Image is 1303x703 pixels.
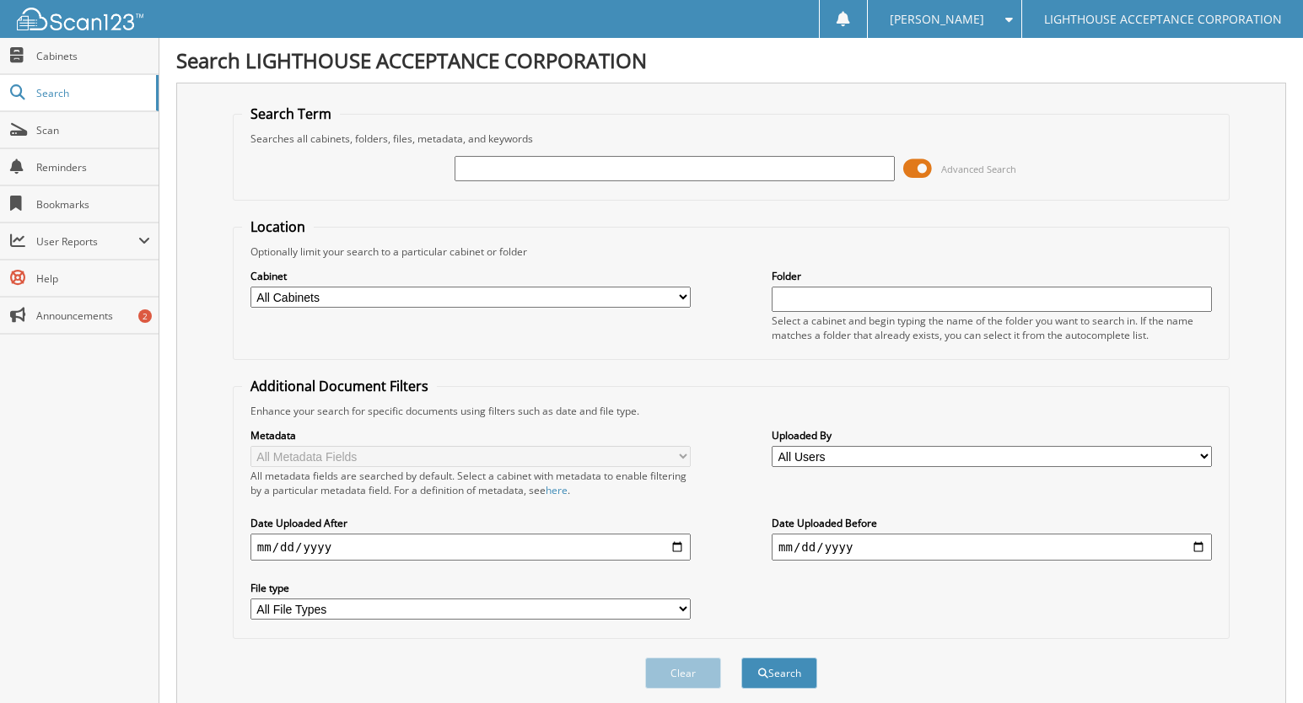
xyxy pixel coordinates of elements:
[138,309,152,323] div: 2
[36,234,138,249] span: User Reports
[17,8,143,30] img: scan123-logo-white.svg
[36,309,150,323] span: Announcements
[645,657,721,689] button: Clear
[242,377,437,395] legend: Additional Document Filters
[250,469,691,497] div: All metadata fields are searched by default. Select a cabinet with metadata to enable filtering b...
[176,46,1286,74] h1: Search LIGHTHOUSE ACCEPTANCE CORPORATION
[250,534,691,561] input: start
[772,534,1212,561] input: end
[1044,14,1282,24] span: LIGHTHOUSE ACCEPTANCE CORPORATION
[546,483,568,497] a: here
[36,160,150,174] span: Reminders
[941,163,1016,175] span: Advanced Search
[890,14,984,24] span: [PERSON_NAME]
[36,123,150,137] span: Scan
[242,404,1220,418] div: Enhance your search for specific documents using filters such as date and file type.
[36,49,150,63] span: Cabinets
[36,197,150,212] span: Bookmarks
[250,428,691,443] label: Metadata
[772,314,1212,342] div: Select a cabinet and begin typing the name of the folder you want to search in. If the name match...
[36,271,150,286] span: Help
[242,131,1220,146] div: Searches all cabinets, folders, files, metadata, and keywords
[772,428,1212,443] label: Uploaded By
[250,516,691,530] label: Date Uploaded After
[242,105,340,123] legend: Search Term
[242,244,1220,259] div: Optionally limit your search to a particular cabinet or folder
[250,581,691,595] label: File type
[36,86,148,100] span: Search
[772,269,1212,283] label: Folder
[772,516,1212,530] label: Date Uploaded Before
[242,217,314,236] legend: Location
[250,269,691,283] label: Cabinet
[741,657,817,689] button: Search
